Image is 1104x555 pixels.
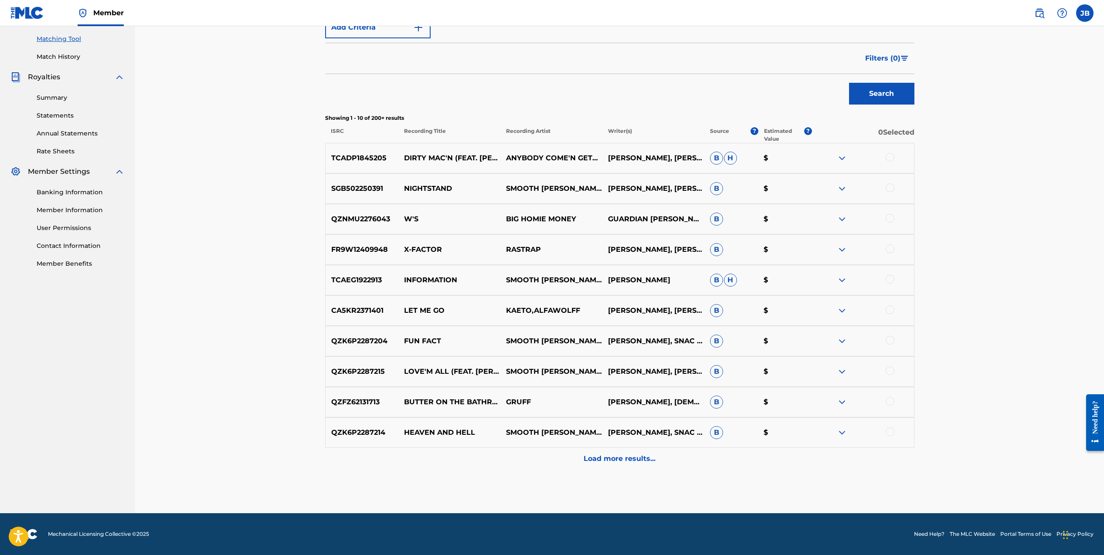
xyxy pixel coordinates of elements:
span: Member [93,8,124,18]
img: expand [837,427,847,438]
a: User Permissions [37,223,125,233]
p: ISRC [325,127,398,143]
p: RASTRAP [500,244,602,255]
img: expand [837,244,847,255]
a: Banking Information [37,188,125,197]
p: QZK6P2287204 [326,336,399,346]
p: LET ME GO [398,305,500,316]
p: GRUFF [500,397,602,407]
p: Load more results... [584,453,656,464]
p: $ [758,214,812,224]
span: B [710,396,723,409]
p: SGB502250391 [326,183,399,194]
p: [PERSON_NAME], SNAC MONEY BEATS [602,427,704,438]
p: $ [758,366,812,377]
div: Drag [1063,522,1068,548]
img: expand [837,366,847,377]
p: Source [710,127,729,143]
a: Rate Sheets [37,147,125,156]
img: search [1034,8,1045,18]
a: Public Search [1031,4,1048,22]
p: BIG HOMIE MONEY [500,214,602,224]
a: Statements [37,111,125,120]
p: Recording Title [398,127,500,143]
span: Royalties [28,72,60,82]
img: expand [114,72,125,82]
p: $ [758,336,812,346]
p: Showing 1 - 10 of 200+ results [325,114,914,122]
p: DIRTY MAC'N (FEAT. [PERSON_NAME]) [398,153,500,163]
a: Portal Terms of Use [1000,530,1051,538]
span: Member Settings [28,166,90,177]
img: Top Rightsholder [78,8,88,18]
p: $ [758,275,812,285]
p: [PERSON_NAME], [PERSON_NAME] [602,153,704,163]
span: B [710,335,723,348]
span: ? [804,127,812,135]
p: [PERSON_NAME], [PERSON_NAME] [602,305,704,316]
span: B [710,152,723,165]
span: B [710,426,723,439]
p: SMOOTH [PERSON_NAME] [500,336,602,346]
a: The MLC Website [950,530,995,538]
span: B [710,182,723,195]
a: Summary [37,93,125,102]
p: QZFZ62131713 [326,397,399,407]
p: $ [758,153,812,163]
img: MLC Logo [10,7,44,19]
img: logo [10,529,37,539]
a: Matching Tool [37,34,125,44]
iframe: Chat Widget [1060,513,1104,555]
p: QZK6P2287215 [326,366,399,377]
p: W'S [398,214,500,224]
a: Member Information [37,206,125,215]
a: Privacy Policy [1056,530,1094,538]
p: SMOOTH [PERSON_NAME] [500,427,602,438]
span: ? [751,127,758,135]
p: X-FACTOR [398,244,500,255]
p: SMOOTH [PERSON_NAME] [500,183,602,194]
img: filter [901,56,908,61]
img: expand [114,166,125,177]
span: H [724,274,737,287]
img: expand [837,336,847,346]
span: Filters ( 0 ) [865,53,900,64]
p: GUARDIAN [PERSON_NAME], [PERSON_NAME], [PERSON_NAME] [602,214,704,224]
p: KAETO,ALFAWOLFF [500,305,602,316]
p: $ [758,397,812,407]
p: CA5KR2371401 [326,305,399,316]
p: [PERSON_NAME], [PERSON_NAME] [602,183,704,194]
p: BUTTER ON THE BATHROOM FLOOR [398,397,500,407]
p: Estimated Value [764,127,804,143]
span: B [710,304,723,317]
p: SMOOTH [PERSON_NAME] [500,366,602,377]
img: expand [837,183,847,194]
span: B [710,243,723,256]
p: LOVE'M ALL (FEAT. [PERSON_NAME]) [398,366,500,377]
p: ANYBODY COME'N GETT'IT [500,153,602,163]
p: [PERSON_NAME], [DEMOGRAPHIC_DATA][PERSON_NAME] [602,397,704,407]
p: 0 Selected [812,127,914,143]
span: Mechanical Licensing Collective © 2025 [48,530,149,538]
span: H [724,152,737,165]
p: $ [758,244,812,255]
img: expand [837,153,847,163]
button: Search [849,83,914,105]
p: INFORMATION [398,275,500,285]
a: Contact Information [37,241,125,250]
img: expand [837,305,847,316]
span: B [710,274,723,287]
a: Match History [37,52,125,61]
img: expand [837,275,847,285]
div: User Menu [1076,4,1094,22]
img: 9d2ae6d4665cec9f34b9.svg [413,22,424,33]
p: FUN FACT [398,336,500,346]
button: Filters (0) [860,47,914,69]
a: Need Help? [914,530,944,538]
span: B [710,365,723,378]
p: [PERSON_NAME] [602,275,704,285]
img: expand [837,214,847,224]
